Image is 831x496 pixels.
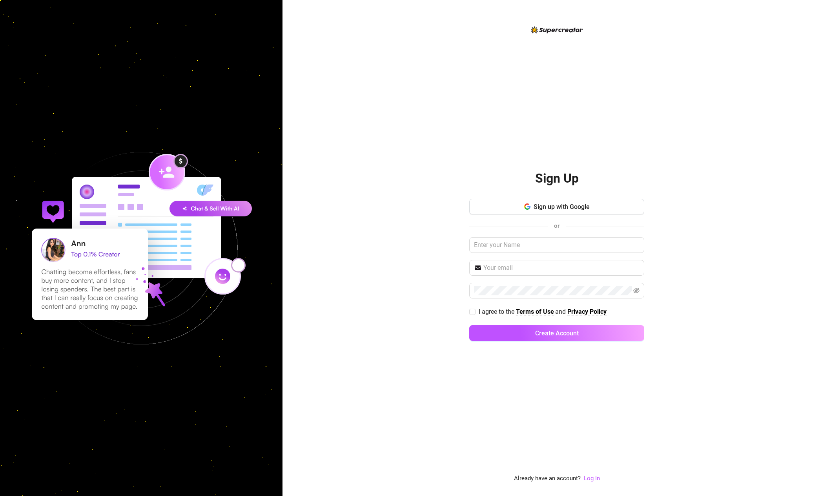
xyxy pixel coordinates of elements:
span: I agree to the [479,308,516,315]
button: Create Account [469,325,644,341]
a: Log In [584,474,600,483]
input: Enter your Name [469,237,644,253]
h2: Sign Up [535,170,579,187]
span: Create Account [535,329,579,337]
input: Your email [483,263,640,273]
img: logo-BBDzfeDw.svg [531,26,583,33]
strong: Terms of Use [516,308,554,315]
span: Already have an account? [514,474,581,483]
span: and [555,308,567,315]
span: eye-invisible [633,287,640,294]
a: Terms of Use [516,308,554,316]
a: Log In [584,475,600,482]
img: signup-background-D0MIrEPF.svg [5,112,277,384]
a: Privacy Policy [567,308,607,316]
span: Sign up with Google [534,203,590,210]
strong: Privacy Policy [567,308,607,315]
button: Sign up with Google [469,199,644,214]
span: or [554,222,559,229]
